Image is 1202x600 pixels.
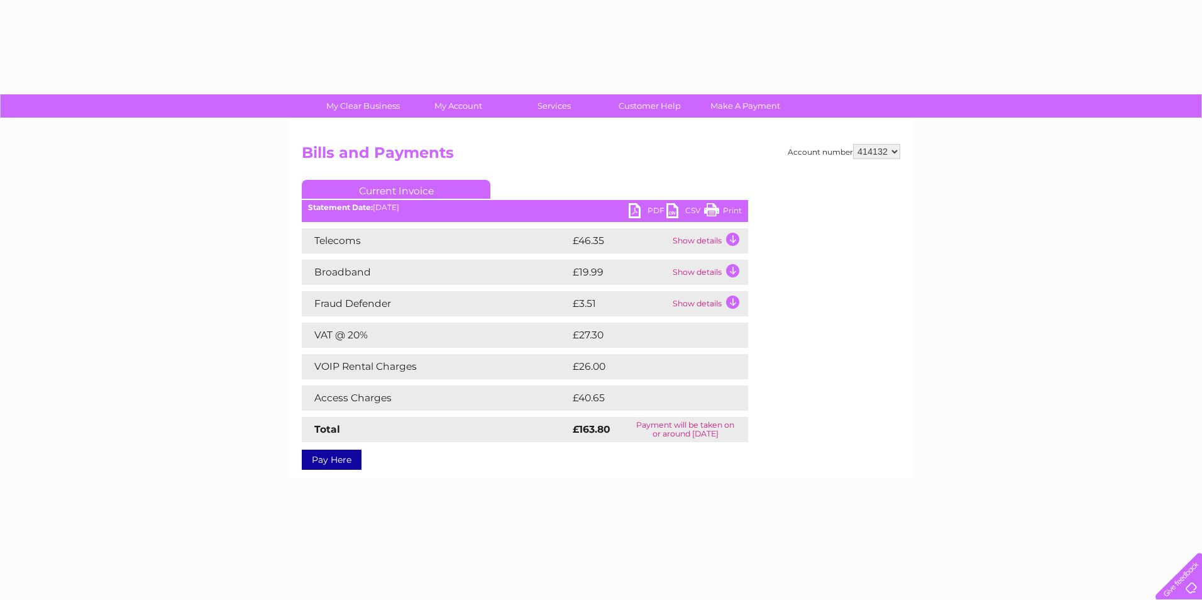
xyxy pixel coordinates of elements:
td: Payment will be taken on or around [DATE] [622,417,748,442]
strong: £163.80 [573,423,610,435]
a: My Clear Business [311,94,415,118]
td: Telecoms [302,228,570,253]
a: Current Invoice [302,180,490,199]
td: Fraud Defender [302,291,570,316]
a: PDF [629,203,666,221]
td: £40.65 [570,386,723,411]
a: Print [704,203,742,221]
b: Statement Date: [308,203,373,212]
td: Show details [670,260,748,285]
td: £46.35 [570,228,670,253]
td: £26.00 [570,354,724,379]
strong: Total [314,423,340,435]
a: My Account [407,94,510,118]
a: Customer Help [598,94,702,118]
td: £3.51 [570,291,670,316]
h2: Bills and Payments [302,144,900,168]
div: [DATE] [302,203,748,212]
a: CSV [666,203,704,221]
div: Account number [788,144,900,159]
td: Show details [670,228,748,253]
a: Make A Payment [693,94,797,118]
a: Pay Here [302,450,361,470]
td: £19.99 [570,260,670,285]
td: VAT @ 20% [302,323,570,348]
td: Broadband [302,260,570,285]
td: Show details [670,291,748,316]
td: VOIP Rental Charges [302,354,570,379]
td: £27.30 [570,323,722,348]
a: Services [502,94,606,118]
td: Access Charges [302,386,570,411]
